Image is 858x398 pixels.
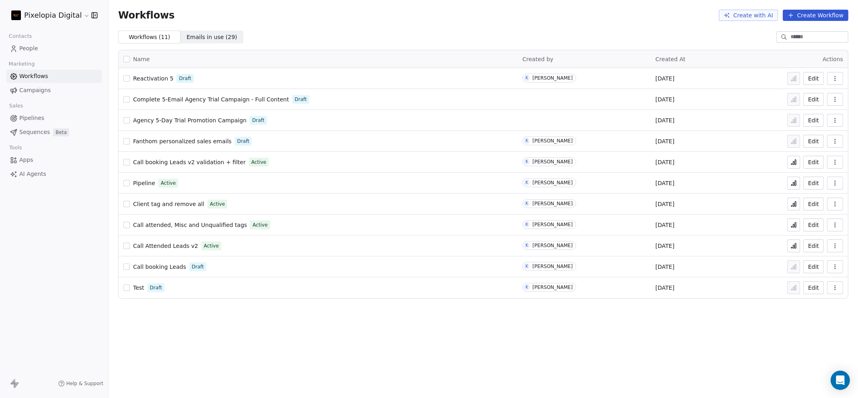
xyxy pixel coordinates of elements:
button: Create Workflow [783,10,848,21]
span: [DATE] [655,200,674,208]
span: Complete 5-Email Agency Trial Campaign - Full Content [133,96,289,103]
a: Help & Support [58,380,103,387]
span: Workflows [19,72,48,80]
span: Help & Support [66,380,103,387]
a: Call attended, Misc and Unqualified tags [133,221,247,229]
span: Tools [6,142,25,154]
span: Apps [19,156,33,164]
span: Pipelines [19,114,44,122]
span: Marketing [5,58,38,70]
div: [PERSON_NAME] [532,159,573,165]
button: Edit [803,198,824,210]
span: Draft [192,263,204,270]
a: Workflows [6,70,102,83]
a: SequencesBeta [6,126,102,139]
span: Active [251,159,266,166]
img: 422123981_747274550308078_6734304175735197476_n.jpg [11,10,21,20]
button: Edit [803,114,824,127]
a: Pipeline [133,179,155,187]
span: Active [161,179,176,187]
div: K [525,200,528,207]
button: Edit [803,72,824,85]
span: Emails in use ( 29 ) [187,33,237,41]
div: K [525,284,528,291]
a: Agency 5-Day Trial Promotion Campaign [133,116,246,124]
span: Call attended, Misc and Unqualified tags [133,222,247,228]
span: Call booking Leads v2 validation + filter [133,159,246,165]
a: Client tag and remove all [133,200,204,208]
span: Sales [6,100,27,112]
span: Test [133,285,144,291]
span: Active [204,242,219,250]
span: Active [252,221,267,229]
span: [DATE] [655,137,674,145]
span: People [19,44,38,53]
span: Draft [179,75,191,82]
button: Edit [803,239,824,252]
a: Call booking Leads v2 validation + filter [133,158,246,166]
span: Actions [823,56,843,62]
a: Pipelines [6,111,102,125]
span: Created by [522,56,553,62]
span: Agency 5-Day Trial Promotion Campaign [133,117,246,124]
span: [DATE] [655,116,674,124]
a: Apps [6,153,102,167]
a: Call Attended Leads v2 [133,242,198,250]
div: [PERSON_NAME] [532,222,573,227]
span: Reactivation 5 [133,75,173,82]
button: Edit [803,156,824,169]
span: [DATE] [655,179,674,187]
button: Pixelopia Digital [10,8,86,22]
span: [DATE] [655,158,674,166]
span: [DATE] [655,263,674,271]
div: K [525,138,528,144]
span: Beta [53,128,69,136]
div: [PERSON_NAME] [532,285,573,290]
span: Name [133,55,150,64]
a: Reactivation 5 [133,74,173,82]
button: Edit [803,281,824,294]
span: Fanthom personalized sales emails [133,138,232,144]
span: Draft [252,117,264,124]
a: Campaigns [6,84,102,97]
button: Edit [803,93,824,106]
span: Active [210,200,225,208]
div: K [525,159,528,165]
button: Edit [803,177,824,190]
div: K [525,75,528,81]
button: Edit [803,219,824,231]
span: Client tag and remove all [133,201,204,207]
button: Edit [803,135,824,148]
a: Test [133,284,144,292]
span: Sequences [19,128,50,136]
div: [PERSON_NAME] [532,75,573,81]
div: [PERSON_NAME] [532,243,573,248]
div: [PERSON_NAME] [532,264,573,269]
button: Edit [803,260,824,273]
a: Complete 5-Email Agency Trial Campaign - Full Content [133,95,289,103]
div: K [525,242,528,249]
span: Pixelopia Digital [24,10,82,21]
span: Draft [237,138,249,145]
div: K [525,221,528,228]
span: [DATE] [655,284,674,292]
span: Draft [150,284,162,291]
div: K [525,179,528,186]
span: Campaigns [19,86,51,95]
span: Draft [295,96,307,103]
span: Contacts [5,30,35,42]
span: [DATE] [655,221,674,229]
span: Created At [655,56,686,62]
a: Call booking Leads [133,263,186,271]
